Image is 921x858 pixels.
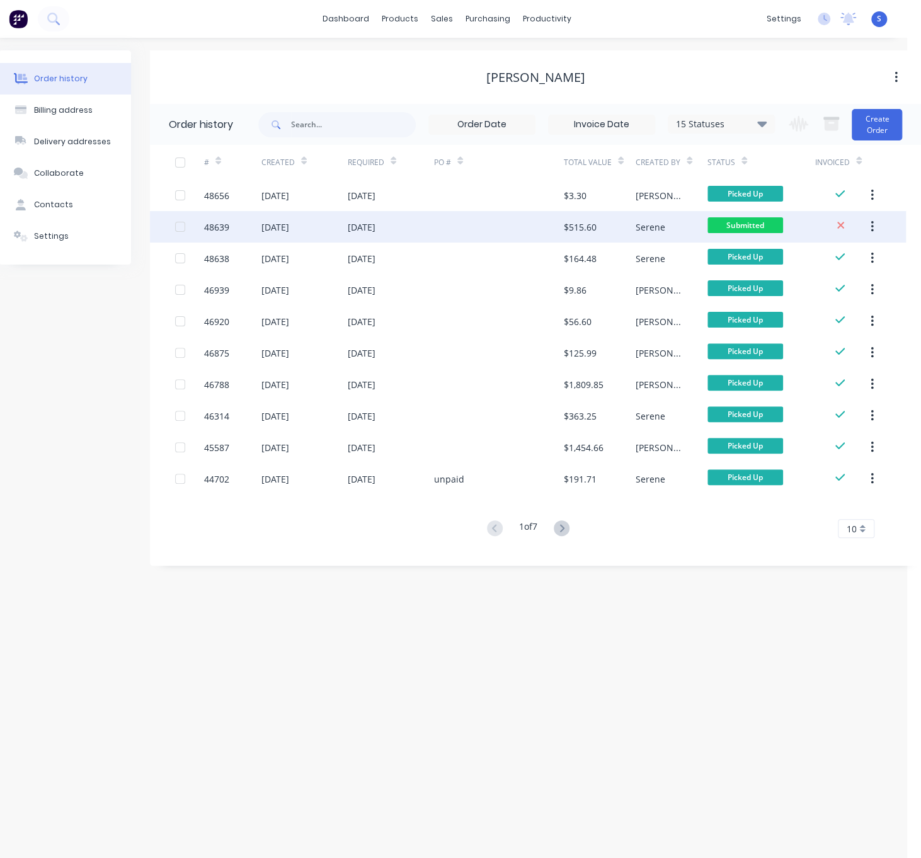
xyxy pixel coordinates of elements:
div: [DATE] [261,220,289,234]
div: Serene [636,252,665,265]
div: [DATE] [348,189,375,202]
div: products [375,9,425,28]
div: PO # [434,145,564,180]
span: Picked Up [707,469,783,485]
img: Factory [9,9,28,28]
span: Picked Up [707,438,783,454]
div: 46939 [204,283,229,297]
div: Status [707,145,815,180]
div: Created By [636,157,680,168]
div: [PERSON_NAME] [636,441,682,454]
span: Picked Up [707,280,783,296]
div: [DATE] [261,189,289,202]
div: Serene [636,409,665,423]
div: [DATE] [261,283,289,297]
div: [DATE] [348,441,375,454]
div: $1,454.66 [564,441,604,454]
div: $125.99 [564,346,597,360]
div: [PERSON_NAME] [486,70,585,85]
div: Serene [636,220,665,234]
div: [PERSON_NAME] [636,378,682,391]
div: # [204,157,209,168]
div: Created [261,145,348,180]
div: $363.25 [564,409,597,423]
span: 10 [846,522,856,535]
div: $9.86 [564,283,586,297]
div: $3.30 [564,189,586,202]
div: [DATE] [261,378,289,391]
span: Submitted [707,217,783,233]
span: Picked Up [707,343,783,359]
div: [DATE] [261,441,289,454]
div: $164.48 [564,252,597,265]
div: $1,809.85 [564,378,604,391]
div: Total Value [564,145,636,180]
div: Order history [169,117,233,132]
div: $56.60 [564,315,592,328]
div: Billing address [34,105,93,116]
div: Contacts [34,199,73,210]
div: unpaid [434,472,464,486]
div: [PERSON_NAME] [636,283,682,297]
div: Serene [636,472,665,486]
div: Required [348,145,434,180]
div: 48639 [204,220,229,234]
div: PO # [434,157,451,168]
div: 46920 [204,315,229,328]
div: 46788 [204,378,229,391]
div: [DATE] [348,472,375,486]
span: S [877,13,881,25]
div: [DATE] [261,252,289,265]
span: Picked Up [707,186,783,202]
div: Total Value [564,157,612,168]
div: 45587 [204,441,229,454]
div: [PERSON_NAME] [636,189,682,202]
div: sales [425,9,459,28]
div: Delivery addresses [34,136,111,147]
span: Picked Up [707,312,783,328]
div: [DATE] [348,220,375,234]
div: 46875 [204,346,229,360]
div: $515.60 [564,220,597,234]
div: Settings [34,231,69,242]
button: Create Order [852,109,902,140]
div: 1 of 7 [519,520,537,538]
div: Order history [34,73,88,84]
div: productivity [517,9,578,28]
div: Invoiced [815,145,872,180]
div: Required [348,157,384,168]
div: [DATE] [261,346,289,360]
a: dashboard [316,9,375,28]
div: Created [261,157,295,168]
div: 15 Statuses [668,117,774,131]
input: Order Date [429,115,535,134]
div: # [204,145,261,180]
span: Picked Up [707,375,783,391]
div: [DATE] [348,283,375,297]
div: [DATE] [261,472,289,486]
div: [DATE] [348,346,375,360]
div: Created By [636,145,707,180]
div: settings [760,9,808,28]
input: Search... [291,112,416,137]
div: Collaborate [34,168,84,179]
div: [DATE] [348,315,375,328]
div: $191.71 [564,472,597,486]
div: [PERSON_NAME] [636,346,682,360]
div: [DATE] [348,378,375,391]
div: [PERSON_NAME] [636,315,682,328]
div: 46314 [204,409,229,423]
input: Invoice Date [549,115,655,134]
div: 44702 [204,472,229,486]
div: 48656 [204,189,229,202]
span: Picked Up [707,406,783,422]
div: [DATE] [348,409,375,423]
div: Status [707,157,735,168]
div: [DATE] [261,315,289,328]
div: 48638 [204,252,229,265]
span: Picked Up [707,249,783,265]
div: Invoiced [815,157,850,168]
div: [DATE] [348,252,375,265]
div: [DATE] [261,409,289,423]
div: purchasing [459,9,517,28]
